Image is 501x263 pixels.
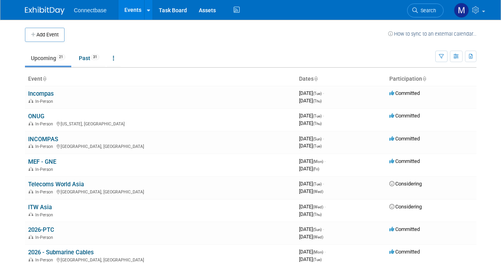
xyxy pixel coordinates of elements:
span: [DATE] [299,204,326,210]
span: [DATE] [299,256,322,262]
img: In-Person Event [29,235,33,239]
span: - [324,158,326,164]
span: [DATE] [299,120,322,126]
a: Search [407,4,444,17]
button: Add Event [25,28,65,42]
span: 31 [91,54,99,60]
span: (Thu) [313,99,322,103]
span: [DATE] [299,211,322,217]
span: [DATE] [299,226,324,232]
span: - [324,249,326,255]
th: Dates [296,72,386,86]
span: Committed [389,249,420,255]
span: (Mon) [313,159,323,164]
span: In-Person [35,167,55,172]
span: [DATE] [299,181,324,187]
span: In-Person [35,144,55,149]
div: [GEOGRAPHIC_DATA], [GEOGRAPHIC_DATA] [28,143,293,149]
a: ITW Asia [28,204,52,211]
a: MEF - GNE [28,158,56,165]
a: 2026-PTC [28,226,54,233]
span: [DATE] [299,234,323,240]
span: (Wed) [313,189,323,194]
span: In-Person [35,99,55,104]
span: - [324,204,326,210]
a: Sort by Participation Type [422,76,426,82]
a: How to sync to an external calendar... [388,31,476,37]
span: Considering [389,181,422,187]
span: Considering [389,204,422,210]
span: (Tue) [313,257,322,262]
a: Upcoming21 [25,51,71,66]
span: (Tue) [313,114,322,118]
a: ONUG [28,113,44,120]
span: 21 [57,54,65,60]
span: Committed [389,90,420,96]
span: In-Person [35,212,55,218]
span: - [323,113,324,119]
span: In-Person [35,257,55,263]
span: [DATE] [299,90,324,96]
a: Sort by Event Name [42,76,46,82]
img: In-Person Event [29,121,33,125]
span: (Thu) [313,121,322,126]
img: In-Person Event [29,257,33,261]
span: Committed [389,226,420,232]
span: [DATE] [299,98,322,104]
span: - [323,136,324,142]
span: (Tue) [313,91,322,96]
img: ExhibitDay [25,7,65,15]
div: [GEOGRAPHIC_DATA], [GEOGRAPHIC_DATA] [28,256,293,263]
span: Search [418,8,436,13]
span: In-Person [35,121,55,127]
span: [DATE] [299,166,319,172]
img: In-Person Event [29,189,33,193]
span: - [323,226,324,232]
span: - [323,181,324,187]
span: In-Person [35,189,55,195]
img: In-Person Event [29,99,33,103]
span: (Thu) [313,212,322,217]
a: Telecoms World Asia [28,181,84,188]
span: (Tue) [313,182,322,186]
span: (Mon) [313,250,323,254]
span: Connectbase [74,7,107,13]
a: Past31 [73,51,105,66]
span: (Wed) [313,205,323,209]
a: 2026 - Submarine Cables [28,249,94,256]
span: [DATE] [299,158,326,164]
span: Committed [389,158,420,164]
span: [DATE] [299,143,322,149]
span: Committed [389,136,420,142]
img: In-Person Event [29,144,33,148]
span: [DATE] [299,188,323,194]
a: Incompas [28,90,54,97]
span: In-Person [35,235,55,240]
a: INCOMPAS [28,136,58,143]
span: [DATE] [299,136,324,142]
span: (Sun) [313,137,322,141]
span: (Wed) [313,235,323,239]
a: Sort by Start Date [314,76,318,82]
span: Committed [389,113,420,119]
div: [US_STATE], [GEOGRAPHIC_DATA] [28,120,293,127]
span: - [323,90,324,96]
th: Participation [386,72,476,86]
span: [DATE] [299,249,326,255]
span: (Tue) [313,144,322,148]
img: In-Person Event [29,167,33,171]
span: [DATE] [299,113,324,119]
span: (Sun) [313,227,322,232]
th: Event [25,72,296,86]
img: Mary Ann Rose [454,3,469,18]
img: In-Person Event [29,212,33,216]
span: (Fri) [313,167,319,171]
div: [GEOGRAPHIC_DATA], [GEOGRAPHIC_DATA] [28,188,293,195]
